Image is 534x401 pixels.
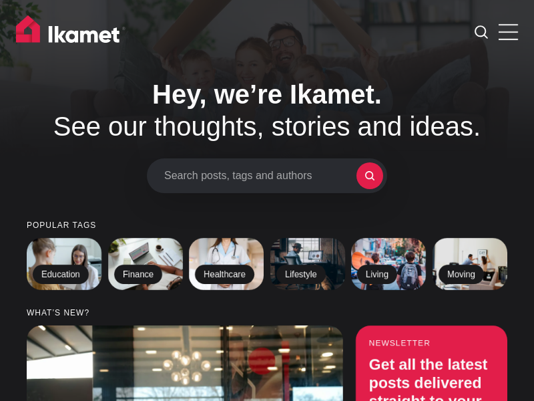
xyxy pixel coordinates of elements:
[108,238,183,290] a: Finance
[27,78,507,142] h1: See our thoughts, stories and ideas.
[351,238,426,290] a: Living
[114,265,162,285] h2: Finance
[27,221,507,230] small: Popular tags
[357,265,397,285] h2: Living
[27,309,507,317] small: What’s new?
[33,265,89,285] h2: Education
[433,238,507,290] a: Moving
[27,238,101,290] a: Education
[195,265,254,285] h2: Healthcare
[152,80,382,109] span: Hey, we’re Ikamet.
[369,339,494,348] small: Newsletter
[276,265,326,285] h2: Lifestyle
[189,238,264,290] a: Healthcare
[270,238,345,290] a: Lifestyle
[439,265,484,285] h2: Moving
[164,169,356,182] span: Search posts, tags and authors
[16,15,125,49] img: Ikamet home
